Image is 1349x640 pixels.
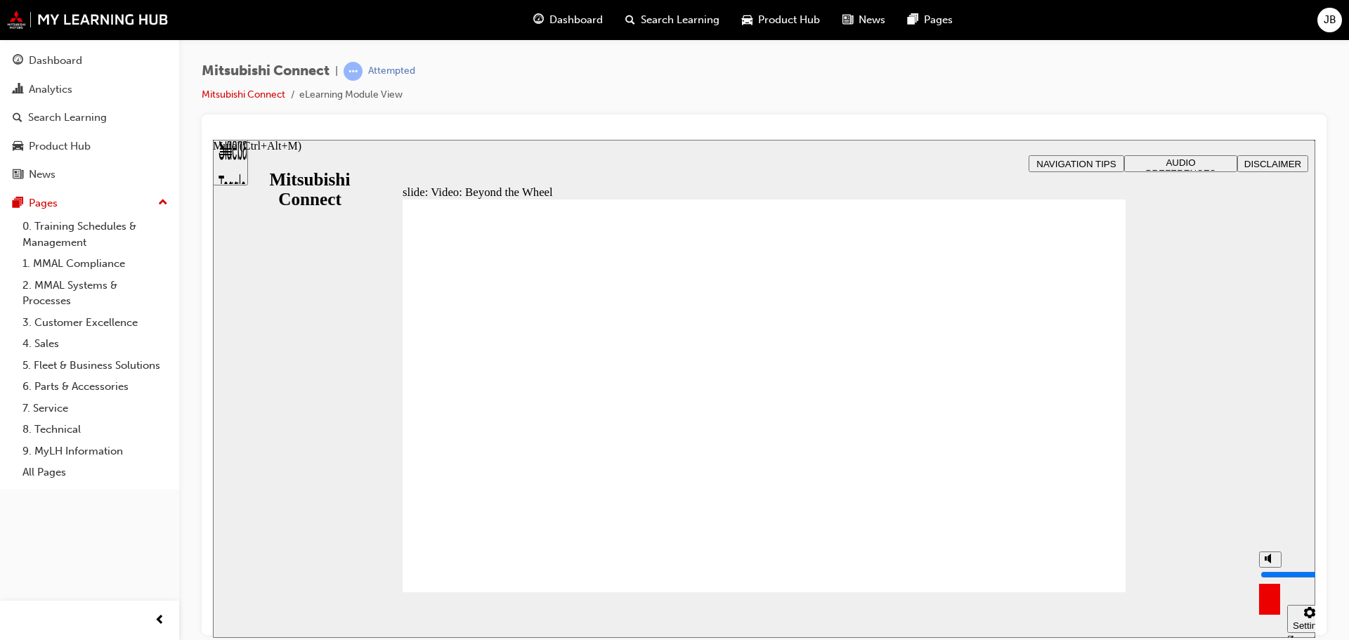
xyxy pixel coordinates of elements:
span: up-icon [158,194,168,212]
a: 7. Service [17,398,174,419]
a: 5. Fleet & Business Solutions [17,355,174,377]
div: Dashboard [29,53,82,69]
a: 1. MMAL Compliance [17,253,174,275]
a: News [6,162,174,188]
button: Settings [1074,465,1119,493]
div: Settings [1080,481,1114,491]
span: news-icon [842,11,853,29]
span: chart-icon [13,84,23,96]
button: Pages [6,190,174,216]
span: NAVIGATION TIPS [823,19,903,30]
span: Pages [924,12,953,28]
a: 6. Parts & Accessories [17,376,174,398]
span: prev-icon [155,612,165,629]
a: news-iconNews [831,6,897,34]
span: AUDIO PREFERENCES [933,18,1003,39]
button: DashboardAnalyticsSearch LearningProduct HubNews [6,45,174,190]
span: | [335,63,338,79]
a: 2. MMAL Systems & Processes [17,275,174,312]
a: Product Hub [6,133,174,159]
span: DISCLAIMER [1031,19,1088,30]
span: JB [1324,12,1336,28]
div: Attempted [368,65,415,78]
div: Search Learning [28,110,107,126]
a: car-iconProduct Hub [731,6,831,34]
span: pages-icon [13,197,23,210]
span: search-icon [625,11,635,29]
span: Mitsubishi Connect [202,63,330,79]
div: Analytics [29,81,72,98]
span: Search Learning [641,12,719,28]
span: news-icon [13,169,23,181]
button: NAVIGATION TIPS [816,15,911,32]
label: Zoom to fit [1074,493,1102,535]
li: eLearning Module View [299,87,403,103]
a: 8. Technical [17,419,174,440]
a: pages-iconPages [897,6,964,34]
a: 4. Sales [17,333,174,355]
a: guage-iconDashboard [522,6,614,34]
span: Product Hub [758,12,820,28]
a: 0. Training Schedules & Management [17,216,174,253]
a: Mitsubishi Connect [202,89,285,100]
span: guage-icon [533,11,544,29]
div: misc controls [1039,452,1095,498]
a: search-iconSearch Learning [614,6,731,34]
img: mmal [7,11,169,29]
a: All Pages [17,462,174,483]
a: Dashboard [6,48,174,74]
button: JB [1317,8,1342,32]
span: News [859,12,885,28]
button: DISCLAIMER [1024,15,1095,32]
div: Product Hub [29,138,91,155]
span: car-icon [13,141,23,153]
span: learningRecordVerb_ATTEMPT-icon [344,62,363,81]
button: AUDIO PREFERENCES [911,15,1024,32]
div: News [29,166,56,183]
div: Pages [29,195,58,211]
span: pages-icon [908,11,918,29]
a: Analytics [6,77,174,103]
span: car-icon [742,11,752,29]
a: 3. Customer Excellence [17,312,174,334]
a: 9. MyLH Information [17,440,174,462]
span: guage-icon [13,55,23,67]
span: Dashboard [549,12,603,28]
span: search-icon [13,112,22,124]
a: Search Learning [6,105,174,131]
